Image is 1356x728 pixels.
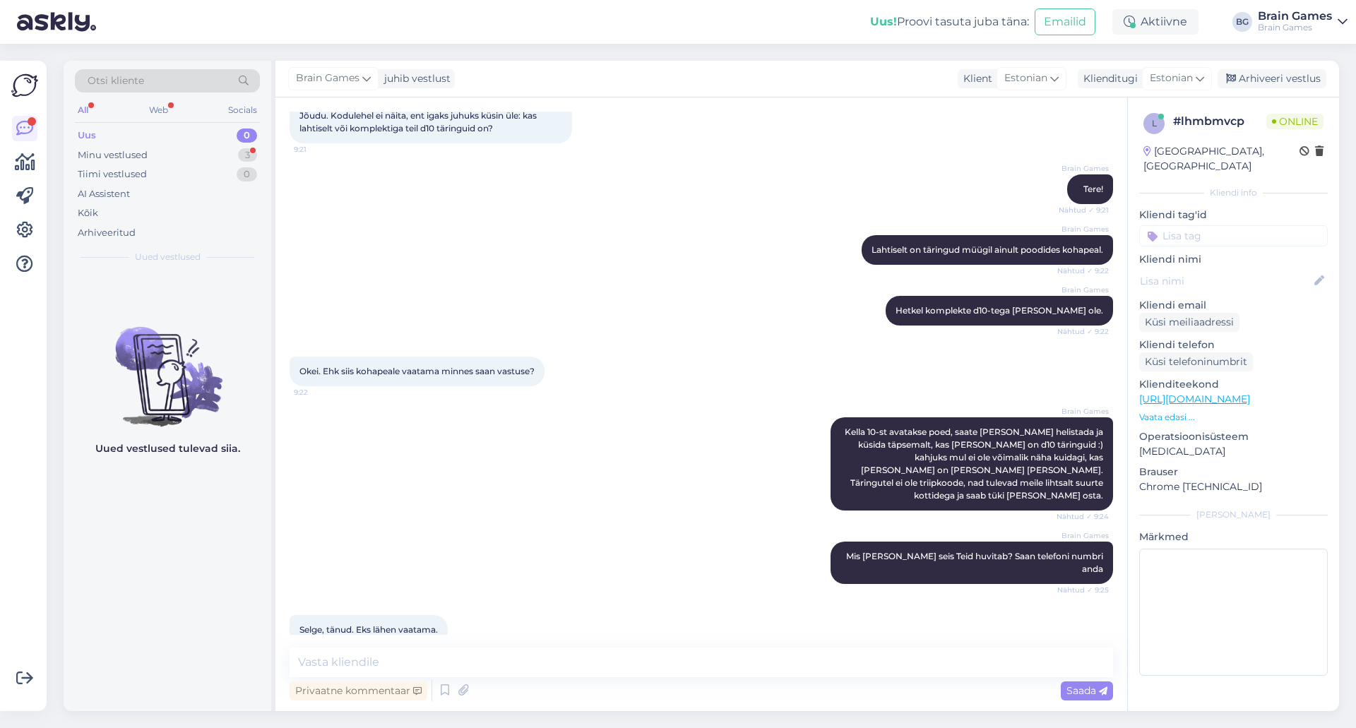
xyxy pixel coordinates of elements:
div: Küsi meiliaadressi [1139,313,1239,332]
div: # lhmbmvcp [1173,113,1266,130]
a: Brain GamesBrain Games [1258,11,1348,33]
span: Estonian [1150,71,1193,86]
span: Lahtiselt on täringud müügil ainult poodides kohapeal. [872,244,1103,255]
div: Privaatne kommentaar [290,681,427,700]
img: No chats [64,302,271,429]
p: Vaata edasi ... [1139,411,1328,424]
div: Klienditugi [1078,71,1138,86]
div: Uus [78,129,96,143]
div: 3 [238,148,257,162]
span: Online [1266,114,1324,129]
div: Aktiivne [1112,9,1199,35]
span: Hetkel komplekte d10-tega [PERSON_NAME] ole. [896,305,1103,316]
div: Küsi telefoninumbrit [1139,352,1253,371]
img: Askly Logo [11,72,38,99]
span: Nähtud ✓ 9:22 [1056,265,1109,276]
div: Klient [958,71,992,86]
span: Uued vestlused [135,251,201,263]
span: Nähtud ✓ 9:22 [1056,326,1109,337]
div: Brain Games [1258,11,1332,22]
div: Web [146,101,171,119]
div: 0 [237,129,257,143]
span: Brain Games [1056,406,1109,417]
b: Uus! [870,15,897,28]
div: Proovi tasuta juba täna: [870,13,1029,30]
p: Chrome [TECHNICAL_ID] [1139,479,1328,494]
p: Kliendi tag'id [1139,208,1328,222]
div: Kliendi info [1139,186,1328,199]
p: Klienditeekond [1139,377,1328,392]
div: Minu vestlused [78,148,148,162]
p: Märkmed [1139,530,1328,544]
div: Brain Games [1258,22,1332,33]
span: Otsi kliente [88,73,144,88]
div: 0 [237,167,257,181]
span: Selge, tänud. Eks lähen vaatama. [299,624,438,635]
div: Kõik [78,206,98,220]
span: Estonian [1004,71,1047,86]
span: Nähtud ✓ 9:21 [1056,205,1109,215]
div: juhib vestlust [379,71,451,86]
span: Nähtud ✓ 9:24 [1056,511,1109,522]
input: Lisa nimi [1140,273,1312,289]
p: Kliendi telefon [1139,338,1328,352]
div: [GEOGRAPHIC_DATA], [GEOGRAPHIC_DATA] [1143,144,1299,174]
p: Brauser [1139,465,1328,479]
div: All [75,101,91,119]
span: Nähtud ✓ 9:25 [1056,585,1109,595]
span: Kella 10-st avatakse poed, saate [PERSON_NAME] helistada ja küsida täpsemalt, kas [PERSON_NAME] o... [845,426,1105,501]
div: [PERSON_NAME] [1139,508,1328,521]
a: [URL][DOMAIN_NAME] [1139,393,1250,405]
span: 9:21 [294,144,347,155]
span: Tere! [1083,184,1103,194]
p: Operatsioonisüsteem [1139,429,1328,444]
button: Emailid [1035,8,1095,35]
div: Socials [225,101,260,119]
div: Arhiveeritud [78,226,136,240]
span: l [1152,118,1157,129]
p: Kliendi nimi [1139,252,1328,267]
span: Brain Games [1056,163,1109,174]
div: Tiimi vestlused [78,167,147,181]
span: Mis [PERSON_NAME] seis Teid huvitab? Saan telefoni numbri anda [846,551,1105,574]
input: Lisa tag [1139,225,1328,246]
div: BG [1232,12,1252,32]
p: Kliendi email [1139,298,1328,313]
p: [MEDICAL_DATA] [1139,444,1328,459]
span: 9:22 [294,387,347,398]
span: Brain Games [296,71,359,86]
p: Uued vestlused tulevad siia. [95,441,240,456]
div: AI Assistent [78,187,130,201]
div: Arhiveeri vestlus [1218,69,1326,88]
span: Brain Games [1056,530,1109,541]
span: Saada [1066,684,1107,697]
span: Brain Games [1056,285,1109,295]
span: Brain Games [1056,224,1109,234]
span: Okei. Ehk siis kohapeale vaatama minnes saan vastuse? [299,366,535,376]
